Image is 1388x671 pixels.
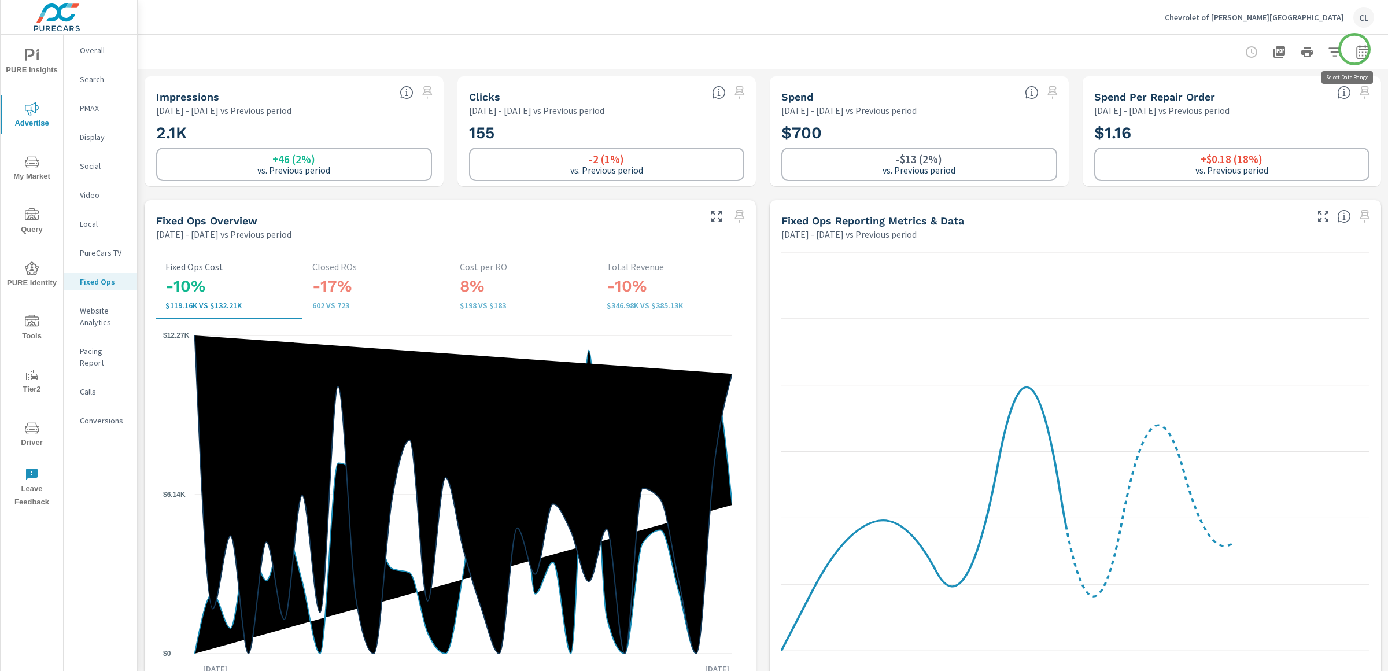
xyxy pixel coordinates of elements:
h5: Impressions [156,91,219,103]
p: [DATE] - [DATE] vs Previous period [781,104,917,117]
div: Display [64,128,137,146]
p: 602 vs 723 [312,301,441,310]
span: Query [4,208,60,237]
p: $119,157 vs $132,205 [165,301,294,310]
button: "Export Report to PDF" [1268,40,1291,64]
p: Conversions [80,415,128,426]
p: Overall [80,45,128,56]
span: The number of times an ad was shown on your behalf. [400,86,414,99]
p: Social [80,160,128,172]
h2: $700 [781,123,1057,143]
p: Fixed Ops Cost [165,261,294,272]
div: Calls [64,383,137,400]
p: [DATE] - [DATE] vs Previous period [156,227,291,241]
h5: Fixed Ops Reporting Metrics & Data [781,215,964,227]
h6: -2 (1%) [589,153,624,165]
span: Tools [4,315,60,343]
h2: 2.1K [156,123,432,143]
p: PMAX [80,102,128,114]
h3: -17% [312,276,441,296]
span: Select a preset date range to save this widget [1356,207,1374,226]
h2: 155 [469,123,745,143]
p: Display [80,131,128,143]
span: Select a preset date range to save this widget [1043,83,1062,102]
div: Local [64,215,137,233]
button: Print Report [1295,40,1319,64]
div: Social [64,157,137,175]
text: $12.27K [163,331,190,340]
p: Fixed Ops [80,276,128,287]
p: $198 vs $183 [460,301,588,310]
span: PURE Insights [4,49,60,77]
button: Apply Filters [1323,40,1346,64]
button: Make Fullscreen [1314,207,1332,226]
div: Pacing Report [64,342,137,371]
span: My Market [4,155,60,183]
h3: 8% [460,276,588,296]
span: Leave Feedback [4,467,60,509]
p: Pacing Report [80,345,128,368]
p: Calls [80,386,128,397]
span: Select a preset date range to save this widget [730,207,749,226]
h6: +$0.18 (18%) [1201,153,1263,165]
h3: -10% [607,276,735,296]
p: Search [80,73,128,85]
button: Make Fullscreen [707,207,726,226]
p: Closed ROs [312,261,441,272]
div: PMAX [64,99,137,117]
div: Website Analytics [64,302,137,331]
h5: Spend [781,91,813,103]
p: Chevrolet of [PERSON_NAME][GEOGRAPHIC_DATA] [1165,12,1344,23]
p: Local [80,218,128,230]
div: Video [64,186,137,204]
div: CL [1353,7,1374,28]
p: vs. Previous period [883,165,955,175]
p: [DATE] - [DATE] vs Previous period [781,227,917,241]
p: Cost per RO [460,261,588,272]
span: Average cost of Fixed Operations-oriented advertising per each Repair Order closed at the dealer ... [1337,86,1351,99]
text: $0 [163,650,171,658]
span: Driver [4,421,60,449]
div: Overall [64,42,137,59]
span: Advertise [4,102,60,130]
span: PURE Identity [4,261,60,290]
p: Website Analytics [80,305,128,328]
p: vs. Previous period [570,165,643,175]
text: $6.14K [163,491,186,499]
p: PureCars TV [80,247,128,259]
p: [DATE] - [DATE] vs Previous period [469,104,604,117]
h5: Fixed Ops Overview [156,215,257,227]
div: Conversions [64,412,137,429]
h6: -$13 (2%) [896,153,942,165]
p: Total Revenue [607,261,735,272]
span: Tier2 [4,368,60,396]
span: The number of times an ad was clicked by a consumer. [712,86,726,99]
h5: Spend Per Repair Order [1094,91,1215,103]
span: The amount of money spent on advertising during the period. [1025,86,1039,99]
h5: Clicks [469,91,500,103]
div: Fixed Ops [64,273,137,290]
p: $346,977 vs $385,129 [607,301,735,310]
h2: $1.16 [1094,123,1370,143]
span: Understand Fixed Ops data over time and see how metrics compare to each other. [1337,209,1351,223]
span: Select a preset date range to save this widget [1356,83,1374,102]
p: vs. Previous period [1195,165,1268,175]
h6: +46 (2%) [272,153,315,165]
div: PureCars TV [64,244,137,261]
p: [DATE] - [DATE] vs Previous period [156,104,291,117]
h3: -10% [165,276,294,296]
p: vs. Previous period [257,165,330,175]
p: [DATE] - [DATE] vs Previous period [1094,104,1230,117]
div: nav menu [1,35,63,514]
p: Video [80,189,128,201]
span: Select a preset date range to save this widget [730,83,749,102]
div: Search [64,71,137,88]
span: Select a preset date range to save this widget [418,83,437,102]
